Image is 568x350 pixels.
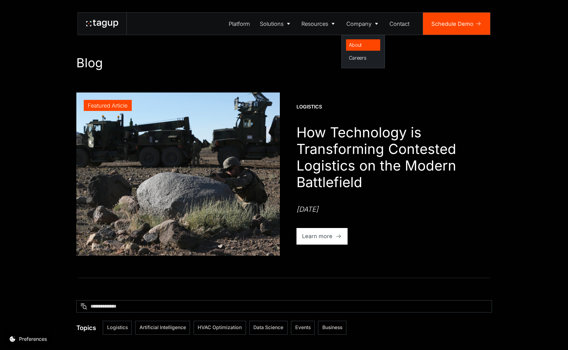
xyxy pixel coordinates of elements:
[198,324,242,331] span: HVAC Optimization
[346,20,372,28] div: Company
[296,228,348,245] a: Learn more
[431,20,473,28] div: Schedule Demo
[349,41,378,49] div: About
[76,55,492,70] h1: Blog
[76,300,492,335] form: Email Form 2
[349,54,378,61] div: Careers
[76,323,96,332] div: Topics
[296,104,322,110] div: Logistics
[229,20,250,28] div: Platform
[296,124,492,191] h1: How Technology is Transforming Contested Logistics on the Modern Battlefield
[346,52,381,64] a: Careers
[260,20,284,28] div: Solutions
[297,13,342,35] a: Resources
[389,20,409,28] div: Contact
[346,39,381,51] a: About
[295,324,311,331] span: Events
[322,324,342,331] span: Business
[88,101,127,110] div: Featured Article
[423,13,490,35] a: Schedule Demo
[302,232,332,240] div: Learn more
[255,13,297,35] a: Solutions
[301,20,328,28] div: Resources
[296,204,318,214] div: [DATE]
[224,13,255,35] a: Platform
[107,324,128,331] span: Logistics
[253,324,283,331] span: Data Science
[139,324,186,331] span: Artificial Intelligence
[341,13,385,35] a: Company
[19,335,47,343] div: Preferences
[341,35,385,68] nav: Company
[385,13,415,35] a: Contact
[76,92,280,256] a: Featured Article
